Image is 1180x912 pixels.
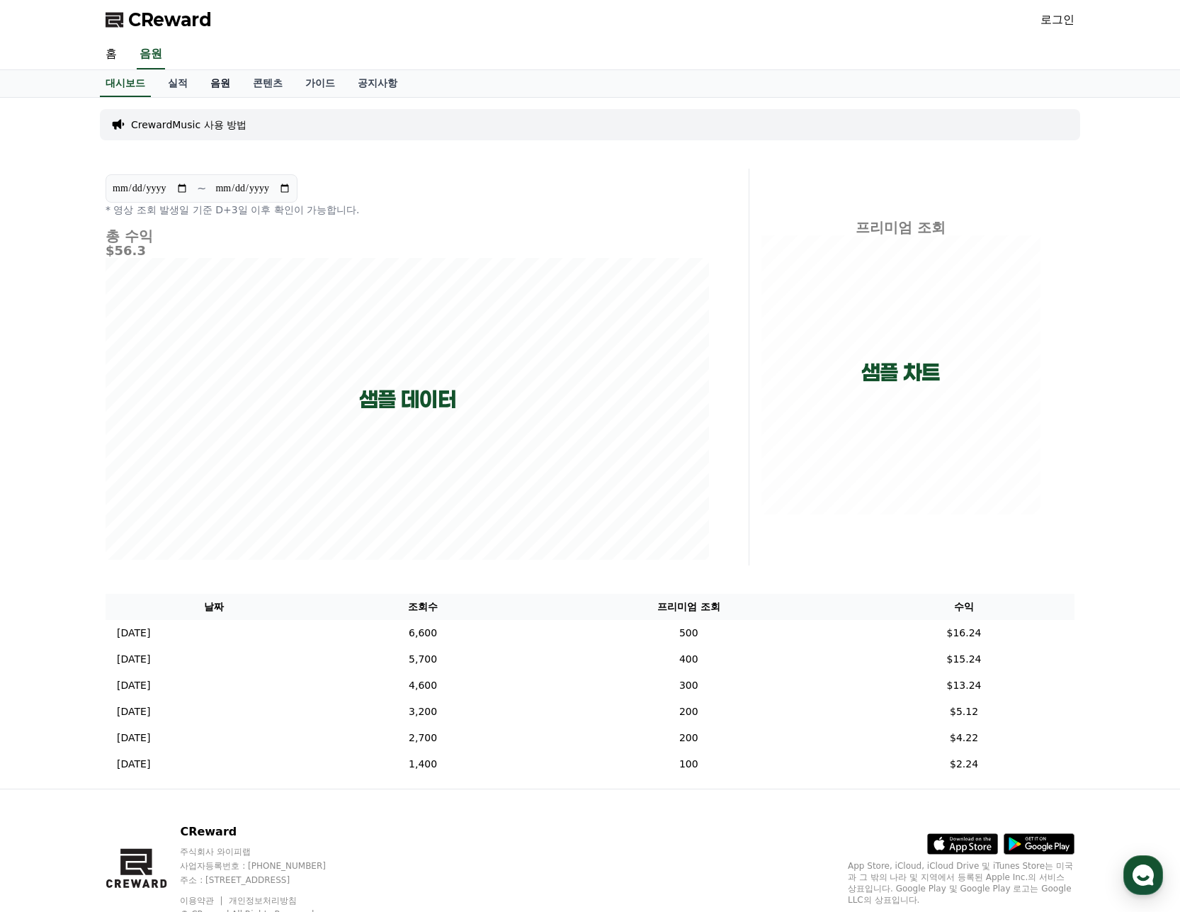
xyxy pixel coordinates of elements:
[197,180,206,197] p: ~
[106,594,322,620] th: 날짜
[853,751,1074,777] td: $2.24
[242,70,294,97] a: 콘텐츠
[180,896,225,906] a: 이용약관
[359,387,456,412] p: 샘플 데이터
[180,823,353,840] p: CReward
[346,70,409,97] a: 공지사항
[524,699,853,725] td: 200
[45,471,53,482] span: 홈
[853,672,1074,699] td: $13.24
[524,672,853,699] td: 300
[4,449,93,485] a: 홈
[183,449,272,485] a: 설정
[137,40,165,69] a: 음원
[117,757,150,772] p: [DATE]
[180,874,353,886] p: 주소 : [STREET_ADDRESS]
[199,70,242,97] a: 음원
[322,620,524,646] td: 6,600
[322,751,524,777] td: 1,400
[1040,11,1074,28] a: 로그인
[117,678,150,693] p: [DATE]
[322,646,524,672] td: 5,700
[117,652,150,667] p: [DATE]
[157,70,199,97] a: 실적
[131,118,246,132] a: CrewardMusic 사용 방법
[117,731,150,745] p: [DATE]
[219,471,236,482] span: 설정
[229,896,297,906] a: 개인정보처리방침
[130,471,147,483] span: 대화
[761,220,1040,235] h4: 프리미엄 조회
[853,594,1074,620] th: 수익
[853,620,1074,646] td: $16.24
[128,9,212,31] span: CReward
[93,449,183,485] a: 대화
[106,228,709,244] h4: 총 수익
[117,626,150,641] p: [DATE]
[322,594,524,620] th: 조회수
[524,725,853,751] td: 200
[524,620,853,646] td: 500
[117,704,150,719] p: [DATE]
[853,699,1074,725] td: $5.12
[853,646,1074,672] td: $15.24
[524,646,853,672] td: 400
[180,846,353,857] p: 주식회사 와이피랩
[524,594,853,620] th: 프리미엄 조회
[94,40,128,69] a: 홈
[322,699,524,725] td: 3,200
[848,860,1074,906] p: App Store, iCloud, iCloud Drive 및 iTunes Store는 미국과 그 밖의 나라 및 지역에서 등록된 Apple Inc.의 서비스 상표입니다. Goo...
[106,203,709,217] p: * 영상 조회 발생일 기준 D+3일 이후 확인이 가능합니다.
[106,9,212,31] a: CReward
[853,725,1074,751] td: $4.22
[322,672,524,699] td: 4,600
[106,244,709,258] h5: $56.3
[861,360,940,385] p: 샘플 차트
[180,860,353,872] p: 사업자등록번호 : [PHONE_NUMBER]
[100,70,151,97] a: 대시보드
[322,725,524,751] td: 2,700
[294,70,346,97] a: 가이드
[524,751,853,777] td: 100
